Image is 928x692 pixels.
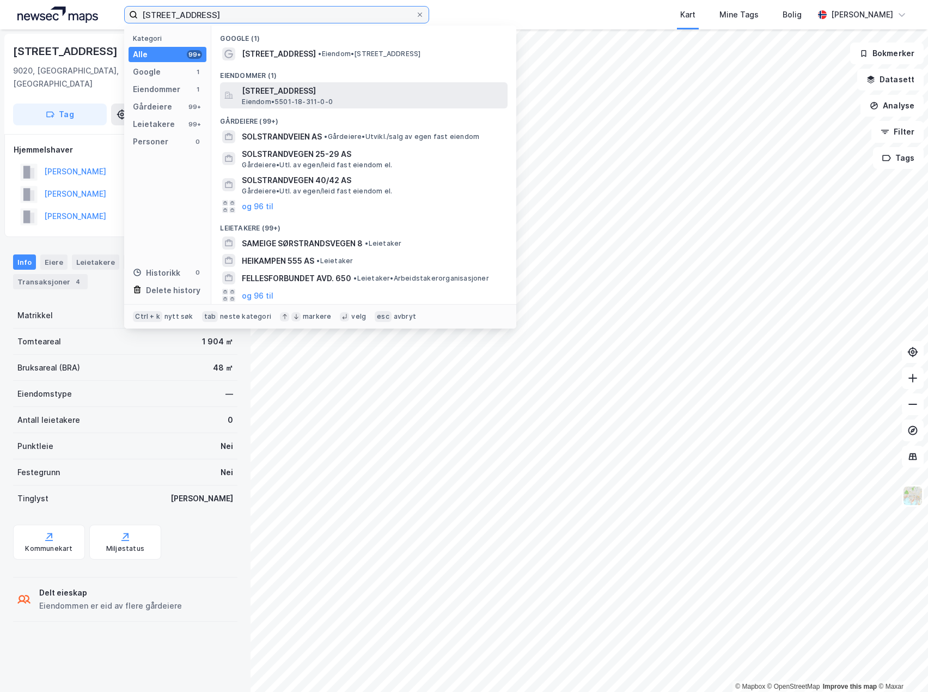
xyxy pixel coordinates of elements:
div: Tomteareal [17,335,61,348]
div: 0 [193,268,202,277]
div: Leietakere (99+) [211,215,516,235]
div: Leietakere [133,118,175,131]
a: Mapbox [735,683,765,690]
div: Delete history [146,284,200,297]
div: 0 [228,414,233,427]
div: [PERSON_NAME] [831,8,893,21]
div: Gårdeiere (99+) [211,108,516,128]
div: Datasett [124,254,164,270]
div: Bruksareal (BRA) [17,361,80,374]
div: nytt søk [164,312,193,321]
button: Bokmerker [850,43,924,64]
div: Kart [680,8,695,21]
span: FELLESFORBUNDET AVD. 650 [242,272,351,285]
img: Z [902,485,923,506]
div: Kommunekart [25,544,72,553]
span: Eiendom • [STREET_ADDRESS] [318,50,420,58]
div: Punktleie [17,440,53,453]
div: Historikk [133,266,180,280]
div: [PERSON_NAME] [170,492,233,505]
div: Matrikkel [17,309,53,322]
div: Ctrl + k [133,311,162,322]
span: [STREET_ADDRESS] [242,47,316,60]
div: 48 ㎡ [213,361,233,374]
div: Eiendommen er eid av flere gårdeiere [39,599,182,612]
span: Eiendom • 5501-18-311-0-0 [242,98,333,106]
div: Nei [221,466,233,479]
span: SAMEIGE SØRSTRANDSVEGEN 8 [242,237,363,250]
div: Eiendommer (1) [211,63,516,82]
div: avbryt [394,312,416,321]
div: Google [133,65,161,78]
div: Bolig [783,8,802,21]
span: Gårdeiere • Utl. av egen/leid fast eiendom el. [242,187,392,196]
div: Eiendommer [133,83,180,96]
div: 99+ [187,50,202,59]
div: 9020, [GEOGRAPHIC_DATA], [GEOGRAPHIC_DATA] [13,64,155,90]
span: Gårdeiere • Utvikl./salg av egen fast eiendom [324,132,479,141]
div: [STREET_ADDRESS] [13,43,120,60]
div: velg [351,312,366,321]
span: SOLSTRANDVEGEN 25-29 AS [242,148,503,161]
div: Alle [133,48,148,61]
input: Søk på adresse, matrikkel, gårdeiere, leietakere eller personer [138,7,416,23]
span: Gårdeiere • Utl. av egen/leid fast eiendom el. [242,161,392,169]
span: HEIKAMPEN 555 AS [242,254,314,268]
div: Kategori [133,34,206,43]
span: Leietaker [365,239,401,248]
div: Info [13,254,36,270]
span: • [324,132,327,141]
div: Gårdeiere [133,100,172,113]
span: SOLSTRANDVEIEN AS [242,130,322,143]
div: Google (1) [211,26,516,45]
div: Delt eieskap [39,586,182,599]
span: • [316,257,320,265]
div: — [225,387,233,400]
div: 99+ [187,120,202,129]
img: logo.a4113a55bc3d86da70a041830d287a7e.svg [17,7,98,23]
div: 1 904 ㎡ [202,335,233,348]
div: 0 [193,137,202,146]
div: tab [202,311,218,322]
div: 1 [193,68,202,76]
span: SOLSTRANDVEGEN 40/42 AS [242,174,503,187]
div: Nei [221,440,233,453]
div: esc [375,311,392,322]
a: Improve this map [823,683,877,690]
span: • [353,274,357,282]
a: OpenStreetMap [767,683,820,690]
div: Tinglyst [17,492,48,505]
button: og 96 til [242,289,273,302]
iframe: Chat Widget [874,640,928,692]
div: 99+ [187,102,202,111]
div: Transaksjoner [13,274,88,289]
span: • [318,50,321,58]
button: Tags [873,147,924,169]
div: Festegrunn [17,466,60,479]
button: Datasett [857,69,924,90]
div: Kontrollprogram for chat [874,640,928,692]
div: Antall leietakere [17,414,80,427]
div: 4 [72,276,83,287]
div: Eiere [40,254,68,270]
button: Analyse [860,95,924,117]
div: markere [303,312,331,321]
div: Mine Tags [719,8,759,21]
div: Personer [133,135,168,148]
span: [STREET_ADDRESS] [242,84,503,98]
div: Eiendomstype [17,387,72,400]
div: Hjemmelshaver [14,143,237,156]
button: Tag [13,104,107,125]
button: og 96 til [242,200,273,213]
div: Leietakere [72,254,119,270]
span: Leietaker [316,257,353,265]
div: 1 [193,85,202,94]
button: Filter [871,121,924,143]
div: neste kategori [220,312,271,321]
span: • [365,239,368,247]
div: Miljøstatus [106,544,144,553]
span: Leietaker • Arbeidstakerorganisasjoner [353,274,489,283]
